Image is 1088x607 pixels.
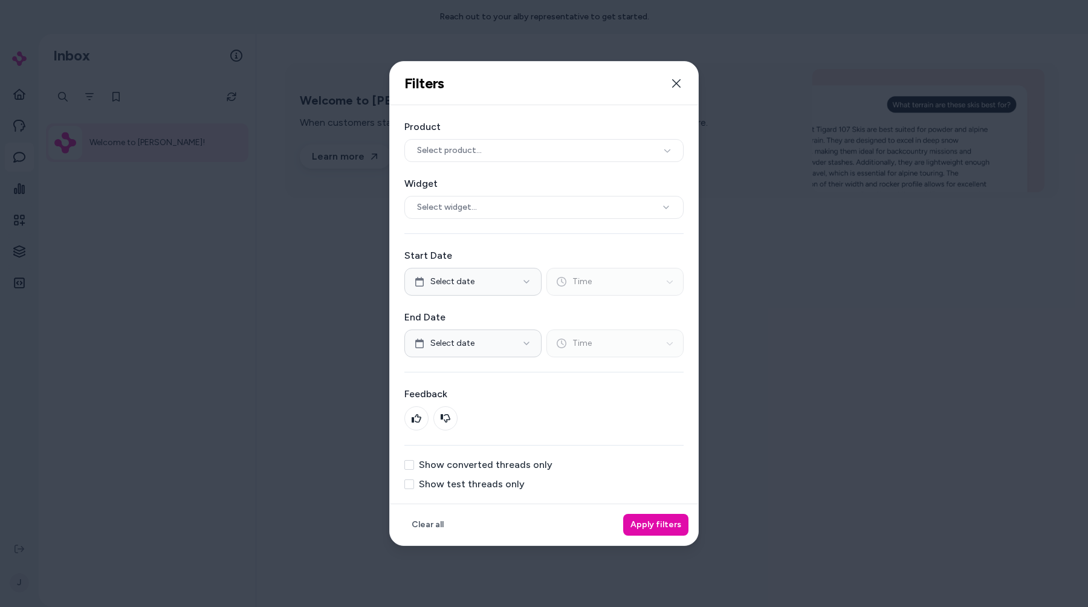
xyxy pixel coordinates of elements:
label: Show test threads only [419,479,525,489]
h2: Filters [404,74,444,93]
label: Start Date [404,248,684,263]
button: Select date [404,268,542,296]
label: Feedback [404,387,684,401]
span: Select date [430,276,474,288]
button: Select date [404,329,542,357]
label: Show converted threads only [419,460,552,470]
span: Select product... [417,144,482,157]
span: Select date [430,337,474,349]
button: Apply filters [623,514,688,536]
button: Clear all [404,514,451,536]
label: Widget [404,177,684,191]
label: Product [404,120,684,134]
label: End Date [404,310,684,325]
